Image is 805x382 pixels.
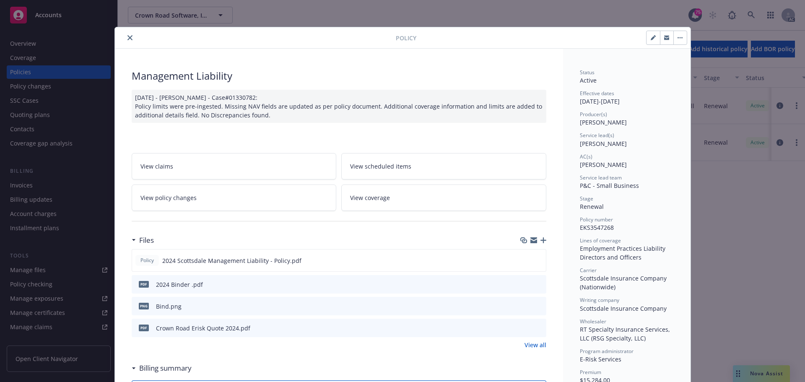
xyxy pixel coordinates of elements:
span: Scottsdale Insurance Company [580,304,667,312]
span: RT Specialty Insurance Services, LLC (RSG Specialty, LLC) [580,325,672,342]
span: Policy [139,257,156,264]
button: close [125,33,135,43]
span: Stage [580,195,593,202]
span: Program administrator [580,348,634,355]
span: [PERSON_NAME] [580,161,627,169]
span: Wholesaler [580,318,606,325]
span: View policy changes [140,193,197,202]
button: preview file [535,324,543,333]
span: Producer(s) [580,111,607,118]
span: Renewal [580,203,604,210]
span: Policy [396,34,416,42]
div: Management Liability [132,69,546,83]
button: preview file [535,280,543,289]
a: View all [525,340,546,349]
a: View coverage [341,185,546,211]
span: E-Risk Services [580,355,621,363]
span: View coverage [350,193,390,202]
span: Active [580,76,597,84]
span: Premium [580,369,601,376]
span: [PERSON_NAME] [580,140,627,148]
div: 2024 Binder .pdf [156,280,203,289]
div: [DATE] - [DATE] [580,90,674,106]
span: pdf [139,281,149,287]
a: View policy changes [132,185,337,211]
span: EKS3547268 [580,223,614,231]
a: View claims [132,153,337,179]
span: Service lead team [580,174,622,181]
button: preview file [535,302,543,311]
span: png [139,303,149,309]
button: download file [522,256,528,265]
span: Scottsdale Insurance Company (Nationwide) [580,274,668,291]
div: Files [132,235,154,246]
span: pdf [139,325,149,331]
span: Lines of coverage [580,237,621,244]
button: preview file [535,256,543,265]
span: AC(s) [580,153,592,160]
span: View claims [140,162,173,171]
span: Status [580,69,595,76]
div: Bind.png [156,302,182,311]
div: [DATE] - [PERSON_NAME] - Case#01330782: Policy limits were pre-ingested. Missing NAV fields are u... [132,90,546,123]
span: P&C - Small Business [580,182,639,190]
button: download file [522,324,529,333]
button: download file [522,280,529,289]
span: Writing company [580,296,619,304]
span: Carrier [580,267,597,274]
span: Service lead(s) [580,132,614,139]
span: 2024 Scottsdale Management Liability - Policy.pdf [162,256,301,265]
button: download file [522,302,529,311]
span: [PERSON_NAME] [580,118,627,126]
div: Crown Road Erisk Quote 2024.pdf [156,324,250,333]
h3: Billing summary [139,363,192,374]
div: Directors and Officers [580,253,674,262]
span: View scheduled items [350,162,411,171]
div: Employment Practices Liability [580,244,674,253]
div: Billing summary [132,363,192,374]
span: Effective dates [580,90,614,97]
a: View scheduled items [341,153,546,179]
span: Policy number [580,216,613,223]
h3: Files [139,235,154,246]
